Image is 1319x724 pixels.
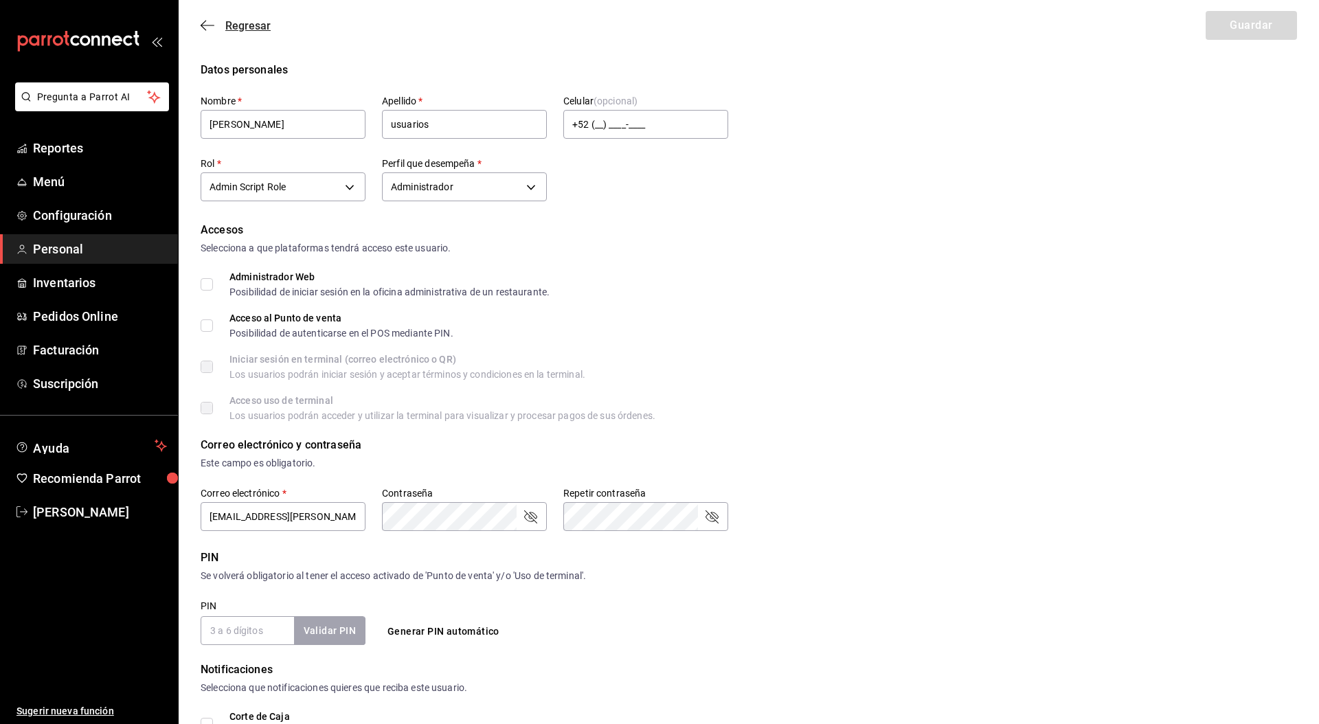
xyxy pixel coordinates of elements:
[382,488,547,498] label: Contraseña
[33,307,167,326] span: Pedidos Online
[229,370,585,379] div: Los usuarios podrán iniciar sesión y aceptar términos y condiciones en la terminal.
[229,411,655,420] div: Los usuarios podrán acceder y utilizar la terminal para visualizar y procesar pagos de sus órdenes.
[33,172,167,191] span: Menú
[201,616,294,645] input: 3 a 6 dígitos
[201,569,1297,583] div: Se volverá obligatorio al tener el acceso activado de 'Punto de venta' y/o 'Uso de terminal'.
[201,19,271,32] button: Regresar
[382,172,547,201] div: Administrador
[201,488,365,498] label: Correo electrónico
[201,601,216,611] label: PIN
[229,272,550,282] div: Administrador Web
[229,712,497,721] div: Corte de Caja
[33,374,167,393] span: Suscripción
[201,681,1297,695] div: Selecciona que notificaciones quieres que reciba este usuario.
[382,159,547,168] label: Perfil que desempeña
[201,159,365,168] label: Rol
[15,82,169,111] button: Pregunta a Parrot AI
[382,96,547,106] label: Apellido
[201,550,1297,566] div: PIN
[703,508,720,525] button: passwordField
[37,90,148,104] span: Pregunta a Parrot AI
[16,704,167,719] span: Sugerir nueva función
[229,287,550,297] div: Posibilidad de iniciar sesión en la oficina administrativa de un restaurante.
[229,313,453,323] div: Acceso al Punto de venta
[201,62,1297,78] div: Datos personales
[33,438,149,454] span: Ayuda
[33,240,167,258] span: Personal
[201,96,365,106] label: Nombre
[225,19,271,32] span: Regresar
[33,139,167,157] span: Reportes
[563,96,728,106] label: Celular
[201,437,1297,453] div: Correo electrónico y contraseña
[382,619,505,644] button: Generar PIN automático
[33,503,167,521] span: [PERSON_NAME]
[594,95,638,106] span: (opcional)
[229,396,655,405] div: Acceso uso de terminal
[229,354,585,364] div: Iniciar sesión en terminal (correo electrónico o QR)
[201,222,1297,238] div: Accesos
[522,508,539,525] button: passwordField
[33,469,167,488] span: Recomienda Parrot
[10,100,169,114] a: Pregunta a Parrot AI
[563,488,728,498] label: Repetir contraseña
[33,273,167,292] span: Inventarios
[229,328,453,338] div: Posibilidad de autenticarse en el POS mediante PIN.
[201,661,1297,678] div: Notificaciones
[201,456,1297,471] div: Este campo es obligatorio.
[201,172,365,201] div: Admin Script Role
[151,36,162,47] button: open_drawer_menu
[33,206,167,225] span: Configuración
[201,241,1297,256] div: Selecciona a que plataformas tendrá acceso este usuario.
[33,341,167,359] span: Facturación
[201,502,365,531] input: ejemplo@gmail.com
